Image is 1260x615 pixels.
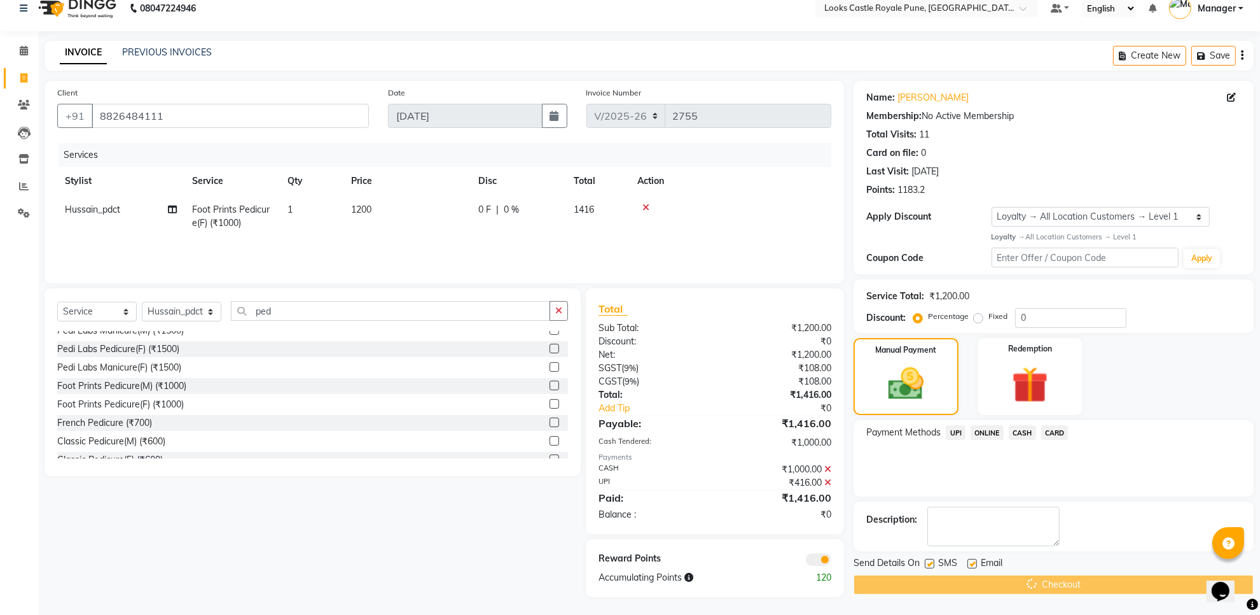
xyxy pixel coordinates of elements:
[92,104,369,128] input: Search by Name/Mobile/Email/Code
[715,508,841,521] div: ₹0
[589,490,715,505] div: Paid:
[57,87,78,99] label: Client
[589,571,778,584] div: Accumulating Points
[630,167,831,195] th: Action
[57,379,186,393] div: Foot Prints Pedicure(M) (₹1000)
[184,167,280,195] th: Service
[589,436,715,449] div: Cash Tendered:
[351,204,371,215] span: 1200
[992,232,1241,243] div: All Location Customers → Level 1
[599,362,621,374] span: SGST
[57,398,184,411] div: Foot Prints Pedicure(F) (₹1000)
[589,552,715,566] div: Reward Points
[496,203,499,216] span: |
[854,556,920,572] span: Send Details On
[866,110,922,123] div: Membership:
[876,344,937,356] label: Manual Payment
[589,388,715,402] div: Total:
[866,91,895,104] div: Name:
[971,425,1004,440] span: ONLINE
[866,513,917,527] div: Description:
[57,343,179,356] div: Pedi Labs Pedicure(F) (₹1500)
[938,556,957,572] span: SMS
[1191,46,1236,66] button: Save
[778,571,841,584] div: 120
[1113,46,1186,66] button: Create New
[589,476,715,490] div: UPI
[1198,2,1236,15] span: Manager
[589,508,715,521] div: Balance :
[919,128,929,141] div: 11
[589,335,715,348] div: Discount:
[946,425,966,440] span: UPI
[1000,362,1060,407] img: _gift.svg
[192,204,270,229] span: Foot Prints Pedicure(F) (₹1000)
[929,290,969,303] div: ₹1,200.00
[715,463,841,476] div: ₹1,000.00
[589,375,715,388] div: ( )
[897,91,969,104] a: [PERSON_NAME]
[988,311,1007,322] label: Fixed
[57,104,93,128] button: +91
[589,322,715,335] div: Sub Total:
[586,87,642,99] label: Invoice Number
[122,46,212,58] a: PREVIOUS INVOICES
[921,146,926,160] div: 0
[866,210,991,223] div: Apply Discount
[65,204,120,215] span: Hussain_pdct
[715,416,841,431] div: ₹1,416.00
[992,232,1025,241] strong: Loyalty →
[992,248,1179,267] input: Enter Offer / Coupon Code
[574,204,594,215] span: 1416
[478,203,491,216] span: 0 F
[504,203,519,216] span: 0 %
[589,402,736,415] a: Add Tip
[715,476,841,490] div: ₹416.00
[624,363,636,373] span: 9%
[715,335,841,348] div: ₹0
[715,322,841,335] div: ₹1,200.00
[715,490,841,505] div: ₹1,416.00
[280,167,343,195] th: Qty
[866,183,895,197] div: Points:
[57,361,181,374] div: Pedi Labs Manicure(F) (₹1500)
[1184,249,1220,268] button: Apply
[715,388,841,402] div: ₹1,416.00
[715,362,841,375] div: ₹108.00
[231,301,550,321] input: Search or Scan
[1041,425,1069,440] span: CARD
[287,204,293,215] span: 1
[1008,343,1052,355] label: Redemption
[57,167,184,195] th: Stylist
[471,167,566,195] th: Disc
[625,376,637,386] span: 9%
[599,302,628,316] span: Total
[59,143,841,167] div: Services
[1009,425,1036,440] span: CASH
[866,128,917,141] div: Total Visits:
[57,324,184,337] div: Pedi Labs Manicure(M) (₹1500)
[599,452,831,463] div: Payments
[715,348,841,362] div: ₹1,200.00
[57,453,163,467] div: Classic Pedicure(F) (₹600)
[866,311,906,325] div: Discount:
[866,146,918,160] div: Card on file:
[877,364,934,404] img: _cash.svg
[566,167,630,195] th: Total
[57,435,165,448] div: Classic Pedicure(M) (₹600)
[866,251,991,265] div: Coupon Code
[897,183,925,197] div: 1183.2
[866,165,909,178] div: Last Visit:
[911,165,939,178] div: [DATE]
[57,416,152,430] div: French Pedicure (₹700)
[343,167,471,195] th: Price
[589,348,715,362] div: Net:
[589,362,715,375] div: ( )
[736,402,841,415] div: ₹0
[866,110,1241,123] div: No Active Membership
[599,376,622,387] span: CGST
[589,463,715,476] div: CASH
[866,426,941,439] span: Payment Methods
[60,41,107,64] a: INVOICE
[1207,564,1247,602] iframe: chat widget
